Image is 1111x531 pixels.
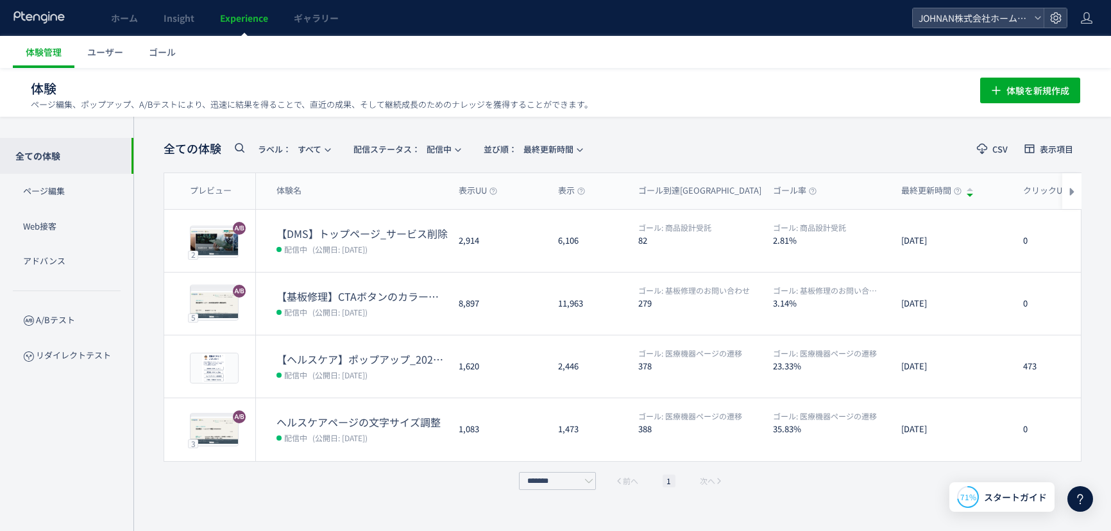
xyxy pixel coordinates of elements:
[969,139,1016,159] button: CSV
[984,491,1047,504] span: スタートガイド
[484,139,573,160] span: 最終更新時間
[638,423,763,435] dt: 388
[611,475,642,487] button: 前へ
[475,139,589,159] button: 並び順：最終更新時間
[901,185,962,197] span: 最終更新時間
[773,297,891,309] dt: 3.14%
[548,398,628,461] div: 1,473
[891,398,1013,461] div: [DATE]
[638,410,742,421] span: 医療機器ページの遷移
[638,297,763,309] dt: 279
[284,368,307,381] span: 配信中
[1016,139,1081,159] button: 表示項目
[773,185,817,197] span: ゴール率
[773,410,877,421] span: 医療機器ページの遷移
[448,398,548,461] div: 1,083
[448,335,548,398] div: 1,620
[638,348,742,358] span: 医療機器ページの遷移
[284,305,307,318] span: 配信中
[250,139,337,159] button: ラベル：すべて
[276,415,448,430] dt: ヘルスケアページの文字サイズ調整
[111,12,138,24] span: ホーム
[164,12,194,24] span: Insight
[31,80,952,98] h1: 体験
[312,432,368,443] span: (公開日: [DATE])
[773,423,891,435] dt: 35.83%
[915,8,1029,28] span: JOHNAN株式会社ホームページ
[31,99,593,110] p: ページ編集、ポップアップ、A/Bテストにより、迅速に結果を得ることで、直近の成果、そして継続成長のためのナレッジを獲得することができます。
[773,348,877,358] span: 医療機器ページの遷移
[638,360,763,372] dt: 378
[696,475,727,487] button: 次へ
[891,273,1013,335] div: [DATE]
[548,273,628,335] div: 11,963
[188,313,198,322] div: 5
[459,185,497,197] span: 表示UU
[190,185,232,197] span: プレビュー
[353,139,452,160] span: 配信中
[638,185,772,197] span: ゴール到達[GEOGRAPHIC_DATA]
[294,12,339,24] span: ギャラリー
[188,250,198,259] div: 2
[558,185,585,197] span: 表示
[312,369,368,380] span: (公開日: [DATE])
[773,285,879,296] span: 基板修理のお問い合わせ
[891,210,1013,272] div: [DATE]
[1023,185,1078,197] span: クリックUU
[353,143,420,155] span: 配信ステータス​：
[773,222,846,233] span: 商品設計受託
[448,273,548,335] div: 8,897
[623,475,638,487] span: 前へ
[980,78,1080,103] button: 体験を新規作成
[773,360,891,372] dt: 23.33%
[638,222,711,233] span: 商品設計受託
[284,431,307,444] span: 配信中
[188,439,198,448] div: 3
[516,472,730,490] div: pagination
[276,289,448,304] dt: 【基板修理】CTAボタンのカラー変更②
[484,143,517,155] span: 並び順：
[258,143,291,155] span: ラベル：
[276,185,301,197] span: 体験名
[1006,78,1069,103] span: 体験を新規作成
[345,139,468,159] button: 配信ステータス​：配信中
[312,307,368,317] span: (公開日: [DATE])
[773,234,891,246] dt: 2.81%
[548,335,628,398] div: 2,446
[663,475,675,487] li: 1
[312,244,368,255] span: (公開日: [DATE])
[891,335,1013,398] div: [DATE]
[1040,145,1073,153] span: 表示項目
[448,210,548,272] div: 2,914
[164,140,221,157] span: 全ての体験
[220,12,268,24] span: Experience
[149,46,176,58] span: ゴール
[26,46,62,58] span: 体験管理
[548,210,628,272] div: 6,106
[87,46,123,58] span: ユーザー
[276,226,448,241] dt: 【DMS】トップページ_サービス削除
[992,145,1008,153] span: CSV
[276,352,448,367] dt: 【ヘルスケア】ポップアップ_20250613設定（アドバンス）
[638,285,750,296] span: 基板修理のお問い合わせ
[258,139,321,160] span: すべて
[284,242,307,255] span: 配信中
[638,234,763,246] dt: 82
[960,491,976,502] span: 71%
[700,475,715,487] span: 次へ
